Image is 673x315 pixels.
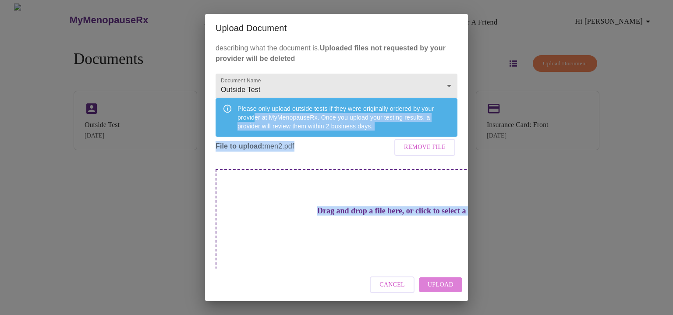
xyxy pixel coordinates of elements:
[216,74,457,98] div: Outside Test
[237,101,450,134] div: Please only upload outside tests if they were originally ordered by your provider at MyMenopauseR...
[404,142,446,153] span: Remove File
[216,44,446,62] strong: Uploaded files not requested by your provider will be deleted
[379,280,405,290] span: Cancel
[370,276,414,294] button: Cancel
[216,21,457,35] h2: Upload Document
[216,142,265,150] strong: File to upload:
[394,139,455,156] button: Remove File
[216,32,457,64] p: Upload a document that your providers can view. Select a file type describing what the document is.
[419,277,462,293] button: Upload
[277,206,519,216] h3: Drag and drop a file here, or click to select a file
[428,280,453,290] span: Upload
[216,141,457,152] p: men2.pdf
